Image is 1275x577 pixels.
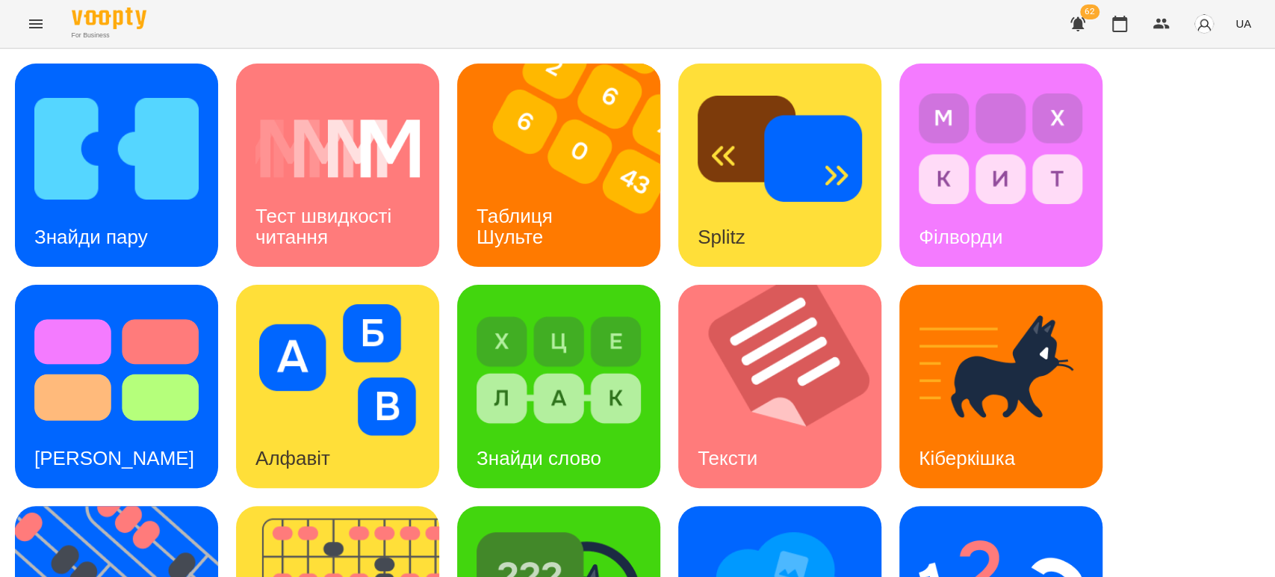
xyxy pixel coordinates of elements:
[899,285,1102,488] a: КіберкішкаКіберкішка
[477,447,601,469] h3: Знайди слово
[255,83,420,215] img: Тест швидкості читання
[457,285,660,488] a: Знайди словоЗнайди слово
[698,226,745,248] h3: Splitz
[15,285,218,488] a: Тест Струпа[PERSON_NAME]
[678,285,900,488] img: Тексти
[34,447,194,469] h3: [PERSON_NAME]
[698,447,757,469] h3: Тексти
[1235,16,1251,31] span: UA
[18,6,54,42] button: Menu
[919,304,1083,436] img: Кіберкішка
[919,447,1015,469] h3: Кіберкішка
[457,64,660,267] a: Таблиця ШультеТаблиця Шульте
[678,285,881,488] a: ТекстиТексти
[698,83,862,215] img: Splitz
[236,285,439,488] a: АлфавітАлфавіт
[477,304,641,436] img: Знайди слово
[34,226,148,248] h3: Знайди пару
[899,64,1102,267] a: ФілвордиФілворди
[255,205,397,247] h3: Тест швидкості читання
[72,31,146,40] span: For Business
[15,64,218,267] a: Знайди паруЗнайди пару
[255,304,420,436] img: Алфавіт
[34,83,199,215] img: Знайди пару
[477,205,558,247] h3: Таблиця Шульте
[1194,13,1214,34] img: avatar_s.png
[1229,10,1257,37] button: UA
[255,447,330,469] h3: Алфавіт
[72,7,146,29] img: Voopty Logo
[919,83,1083,215] img: Філворди
[34,304,199,436] img: Тест Струпа
[1080,4,1099,19] span: 62
[678,64,881,267] a: SplitzSplitz
[919,226,1002,248] h3: Філворди
[457,64,679,267] img: Таблиця Шульте
[236,64,439,267] a: Тест швидкості читанняТест швидкості читання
